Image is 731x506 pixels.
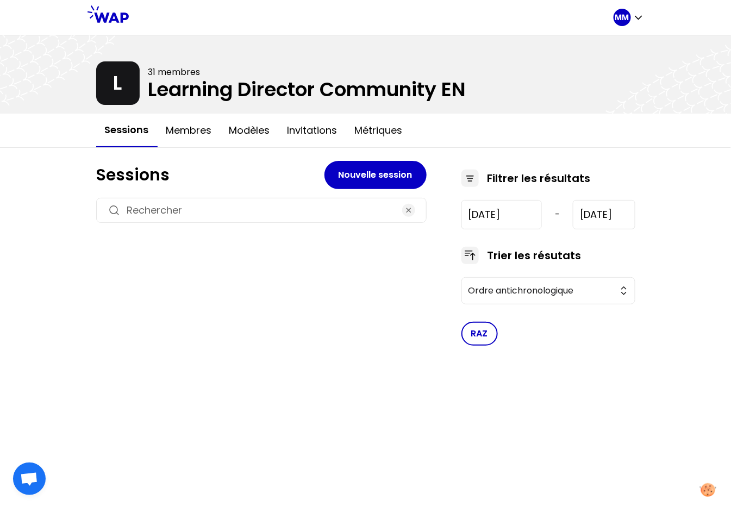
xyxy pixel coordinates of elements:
[221,114,279,147] button: Modèles
[614,9,644,26] button: MM
[279,114,346,147] button: Invitations
[96,165,324,185] h1: Sessions
[13,463,46,495] a: Ouvrir le chat
[488,248,582,263] h3: Trier les résutats
[461,200,542,229] input: YYYY-M-D
[468,284,613,297] span: Ordre antichronologique
[555,208,560,221] span: -
[488,171,591,186] h3: Filtrer les résultats
[461,322,498,346] button: RAZ
[324,161,427,189] button: Nouvelle session
[158,114,221,147] button: Membres
[461,277,635,304] button: Ordre antichronologique
[573,200,635,229] input: YYYY-M-D
[96,114,158,147] button: Sessions
[346,114,411,147] button: Métriques
[693,477,723,503] button: Manage your preferences about cookies
[127,203,396,218] input: Rechercher
[615,12,629,23] p: MM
